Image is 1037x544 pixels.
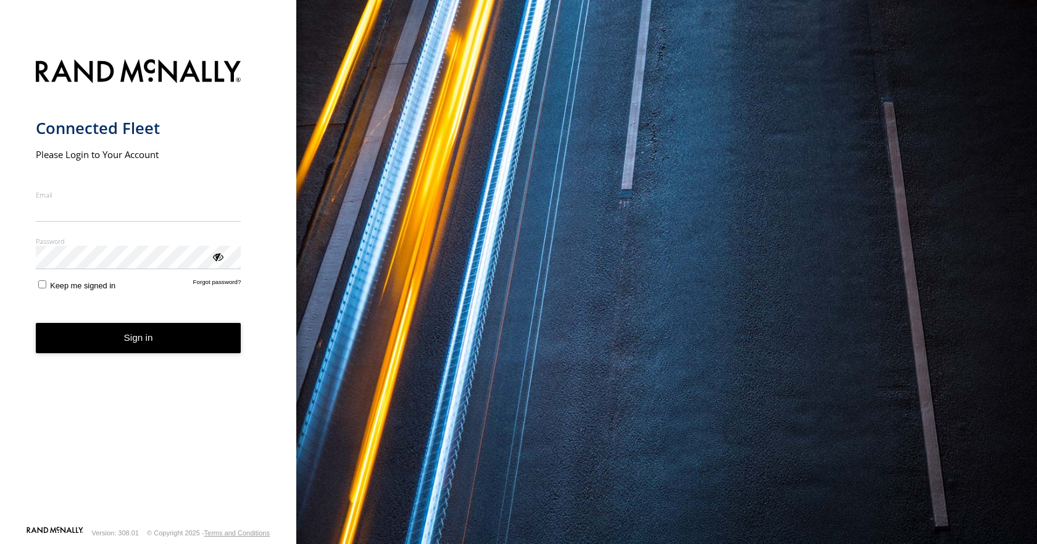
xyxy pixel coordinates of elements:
a: Visit our Website [27,527,83,539]
div: Version: 308.01 [92,529,139,537]
a: Forgot password? [193,278,241,290]
div: ViewPassword [211,250,223,262]
label: Email [36,190,241,199]
form: main [36,52,261,525]
div: © Copyright 2025 - [147,529,270,537]
h1: Connected Fleet [36,118,241,138]
span: Keep me signed in [50,281,115,290]
input: Keep me signed in [38,280,46,288]
h2: Please Login to Your Account [36,148,241,161]
label: Password [36,236,241,246]
img: Rand McNally [36,57,241,88]
button: Sign in [36,323,241,353]
a: Terms and Conditions [204,529,270,537]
